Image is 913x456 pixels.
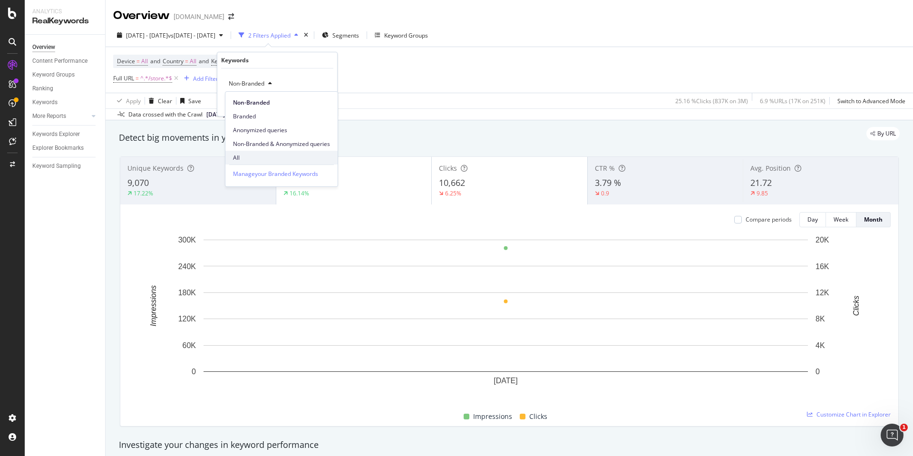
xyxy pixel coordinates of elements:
span: Branded [233,112,330,121]
span: 9,070 [127,177,149,188]
div: Explorer Bookmarks [32,143,84,153]
text: 180K [178,289,196,297]
text: 120K [178,315,196,323]
div: Switch to Advanced Mode [837,97,905,105]
span: Impressions [473,411,512,422]
span: 2025 Sep. 6th [206,110,225,119]
div: 2 Filters Applied [248,31,291,39]
button: Month [856,212,891,227]
div: 9.85 [757,189,768,197]
div: Month [864,215,883,223]
a: Keywords Explorer [32,129,98,139]
div: Keyword Sampling [32,161,81,171]
span: Customize Chart in Explorer [816,410,891,418]
span: and [150,57,160,65]
span: Keywords [211,57,237,65]
div: 16.14% [290,189,309,197]
div: Ranking [32,84,53,94]
span: All [190,55,196,68]
a: Manageyour Branded Keywords [233,169,318,179]
div: Investigate your changes in keyword performance [119,439,900,451]
div: Data crossed with the Crawl [128,110,203,119]
button: Keyword Groups [371,28,432,43]
span: Clicks [439,164,457,173]
span: and [199,57,209,65]
div: [DOMAIN_NAME] [174,12,224,21]
span: All [233,154,330,162]
span: Anonymized queries [233,126,330,135]
text: 20K [816,236,829,244]
div: A chart. [128,235,884,400]
button: Apply [113,93,141,108]
span: = [136,74,139,82]
span: Non-Branded [225,79,264,87]
span: vs [DATE] - [DATE] [168,31,215,39]
span: Full URL [113,74,134,82]
div: Keywords Explorer [32,129,80,139]
button: Add Filter [180,73,218,84]
div: Day [807,215,818,223]
div: More Reports [32,111,66,121]
button: Non-Branded [225,76,276,91]
a: More Reports [32,111,89,121]
div: Overview [32,42,55,52]
span: Non-Branded & Anonymized queries [233,140,330,148]
div: Compare periods [746,215,792,223]
span: All [141,55,148,68]
div: Clear [158,97,172,105]
span: Segments [332,31,359,39]
button: 2 Filters Applied [235,28,302,43]
a: Explorer Bookmarks [32,143,98,153]
span: 3.79 % [595,177,621,188]
span: [DATE] - [DATE] [126,31,168,39]
div: legacy label [866,127,900,140]
text: 0 [816,368,820,376]
button: Save [176,93,201,108]
div: Apply [126,97,141,105]
div: Manage your Branded Keywords [233,169,318,179]
div: Keyword Groups [32,70,75,80]
a: Overview [32,42,98,52]
span: = [185,57,188,65]
div: Add Filter [193,75,218,83]
text: 300K [178,236,196,244]
span: Device [117,57,135,65]
div: 6.9 % URLs ( 17K on 251K ) [760,97,826,105]
button: Switch to Advanced Mode [834,93,905,108]
text: 0 [192,368,196,376]
button: [DATE] [203,109,236,120]
span: = [136,57,140,65]
button: Clear [145,93,172,108]
span: CTR % [595,164,615,173]
text: 16K [816,262,829,270]
a: Ranking [32,84,98,94]
button: Segments [318,28,363,43]
div: 0.9 [601,189,609,197]
div: 25.16 % Clicks ( 837K on 3M ) [675,97,748,105]
button: Week [826,212,856,227]
text: Impressions [149,285,157,326]
div: Content Performance [32,56,87,66]
a: Content Performance [32,56,98,66]
div: Save [188,97,201,105]
div: RealKeywords [32,16,97,27]
div: 17.22% [134,189,153,197]
div: 6.25% [445,189,461,197]
span: 1 [900,424,908,431]
text: 8K [816,315,825,323]
span: Unique Keywords [127,164,184,173]
text: 60K [183,341,196,349]
div: Week [834,215,848,223]
text: [DATE] [494,377,517,385]
span: Clicks [529,411,547,422]
text: Clicks [852,296,860,316]
span: 10,662 [439,177,465,188]
div: Keywords [32,97,58,107]
span: By URL [877,131,896,136]
span: Non-Branded [233,98,330,107]
a: Customize Chart in Explorer [807,410,891,418]
div: Keywords [221,56,249,64]
span: 21.72 [750,177,772,188]
span: ^.*/store.*$ [140,72,172,85]
button: Day [799,212,826,227]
